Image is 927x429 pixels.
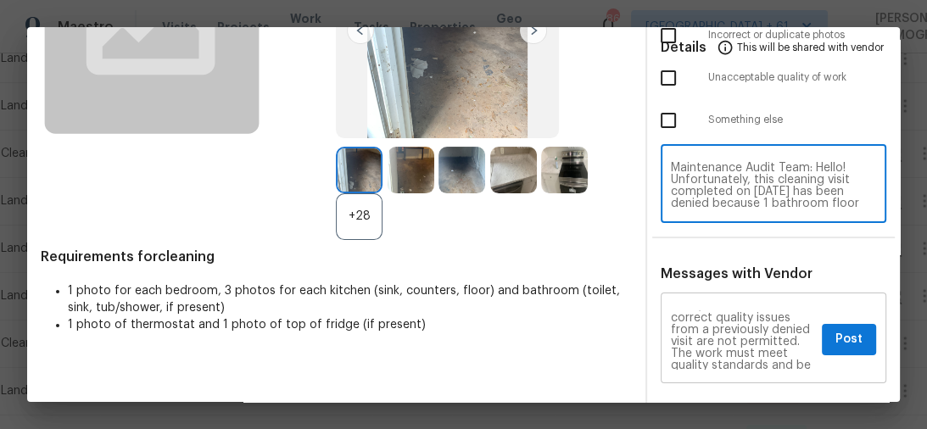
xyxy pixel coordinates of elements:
[708,70,887,85] span: Unacceptable quality of work
[68,316,632,333] li: 1 photo of thermostat and 1 photo of top of fridge (if present)
[835,329,863,350] span: Post
[661,267,813,281] span: Messages with Vendor
[336,193,383,240] div: +28
[68,282,632,316] li: 1 photo for each bedroom, 3 photos for each kitchen (sink, counters, floor) and bathroom (toilet,...
[708,113,887,127] span: Something else
[671,310,816,370] textarea: Maintenance Audit Team: Hello! Unfortunately, this cleaning visit completed on [DATE] has been de...
[520,17,547,44] img: right-chevron-button-url
[647,99,901,142] div: Something else
[822,324,876,355] button: Post
[647,57,901,99] div: Unacceptable quality of work
[737,27,884,68] span: This will be shared with vendor
[347,17,374,44] img: left-chevron-button-url
[41,248,632,265] span: Requirements for cleaning
[671,162,877,209] textarea: Maintenance Audit Team: Hello! Unfortunately, this cleaning visit completed on [DATE] has been de...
